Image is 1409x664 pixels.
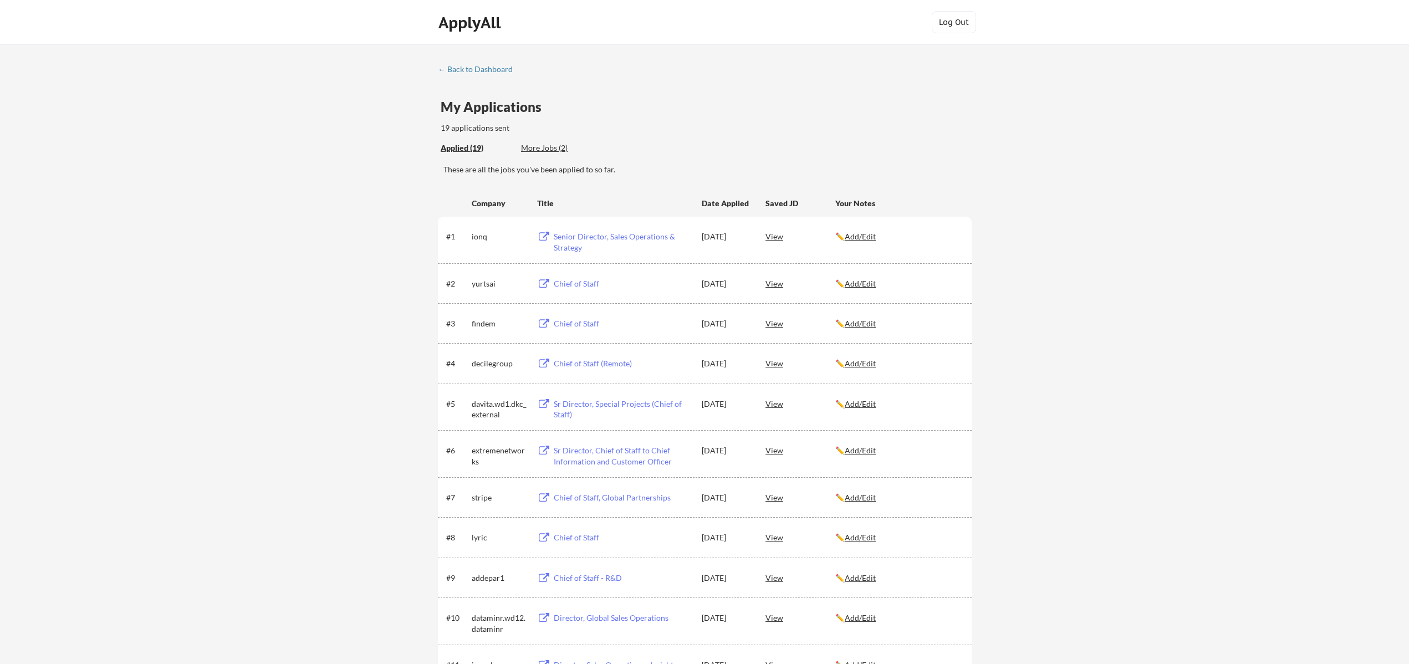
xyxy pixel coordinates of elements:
div: View [765,394,835,413]
u: Add/Edit [845,279,876,288]
div: ← Back to Dashboard [438,65,521,73]
div: More Jobs (2) [521,142,603,154]
div: ✏️ [835,358,962,369]
div: Chief of Staff, Global Partnerships [554,492,691,503]
div: ApplyAll [438,13,504,32]
div: 19 applications sent [441,122,655,134]
div: Sr Director, Chief of Staff to Chief Information and Customer Officer [554,445,691,467]
div: Chief of Staff - R&D [554,573,691,584]
div: extremenetworks [472,445,527,467]
div: ✏️ [835,399,962,410]
u: Add/Edit [845,533,876,542]
div: yurtsai [472,278,527,289]
div: View [765,607,835,627]
u: Add/Edit [845,613,876,622]
div: #2 [446,278,468,289]
div: Chief of Staff (Remote) [554,358,691,369]
div: [DATE] [702,492,751,503]
div: Your Notes [835,198,962,209]
u: Add/Edit [845,573,876,583]
div: davita.wd1.dkc_external [472,399,527,420]
div: These are all the jobs you've been applied to so far. [441,142,513,154]
button: Log Out [932,11,976,33]
div: #3 [446,318,468,329]
div: ✏️ [835,445,962,456]
div: [DATE] [702,573,751,584]
div: These are job applications we think you'd be a good fit for, but couldn't apply you to automatica... [521,142,603,154]
div: [DATE] [702,612,751,624]
div: These are all the jobs you've been applied to so far. [443,164,972,175]
u: Add/Edit [845,446,876,455]
div: [DATE] [702,532,751,543]
div: #6 [446,445,468,456]
div: #8 [446,532,468,543]
div: ✏️ [835,573,962,584]
div: decilegroup [472,358,527,369]
div: View [765,487,835,507]
div: Chief of Staff [554,532,691,543]
div: [DATE] [702,358,751,369]
div: [DATE] [702,318,751,329]
div: Director, Global Sales Operations [554,612,691,624]
div: #5 [446,399,468,410]
div: [DATE] [702,399,751,410]
div: Applied (19) [441,142,513,154]
div: ✏️ [835,318,962,329]
div: stripe [472,492,527,503]
div: addepar1 [472,573,527,584]
div: Title [537,198,691,209]
div: #4 [446,358,468,369]
u: Add/Edit [845,319,876,328]
div: lyric [472,532,527,543]
u: Add/Edit [845,493,876,502]
div: View [765,568,835,588]
div: ✏️ [835,231,962,242]
div: [DATE] [702,231,751,242]
div: View [765,353,835,373]
div: ✏️ [835,532,962,543]
div: Saved JD [765,193,835,213]
a: ← Back to Dashboard [438,65,521,76]
div: ionq [472,231,527,242]
div: View [765,226,835,246]
div: ✏️ [835,278,962,289]
div: Senior Director, Sales Operations & Strategy [554,231,691,253]
div: Chief of Staff [554,278,691,289]
div: Date Applied [702,198,751,209]
div: dataminr.wd12.dataminr [472,612,527,634]
div: View [765,273,835,293]
div: [DATE] [702,445,751,456]
div: View [765,313,835,333]
div: View [765,527,835,547]
div: Sr Director, Special Projects (Chief of Staff) [554,399,691,420]
div: View [765,440,835,460]
div: #9 [446,573,468,584]
div: Chief of Staff [554,318,691,329]
div: ✏️ [835,612,962,624]
div: [DATE] [702,278,751,289]
div: #1 [446,231,468,242]
u: Add/Edit [845,232,876,241]
u: Add/Edit [845,359,876,368]
u: Add/Edit [845,399,876,408]
div: #10 [446,612,468,624]
div: ✏️ [835,492,962,503]
div: findem [472,318,527,329]
div: #7 [446,492,468,503]
div: Company [472,198,527,209]
div: My Applications [441,100,550,114]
